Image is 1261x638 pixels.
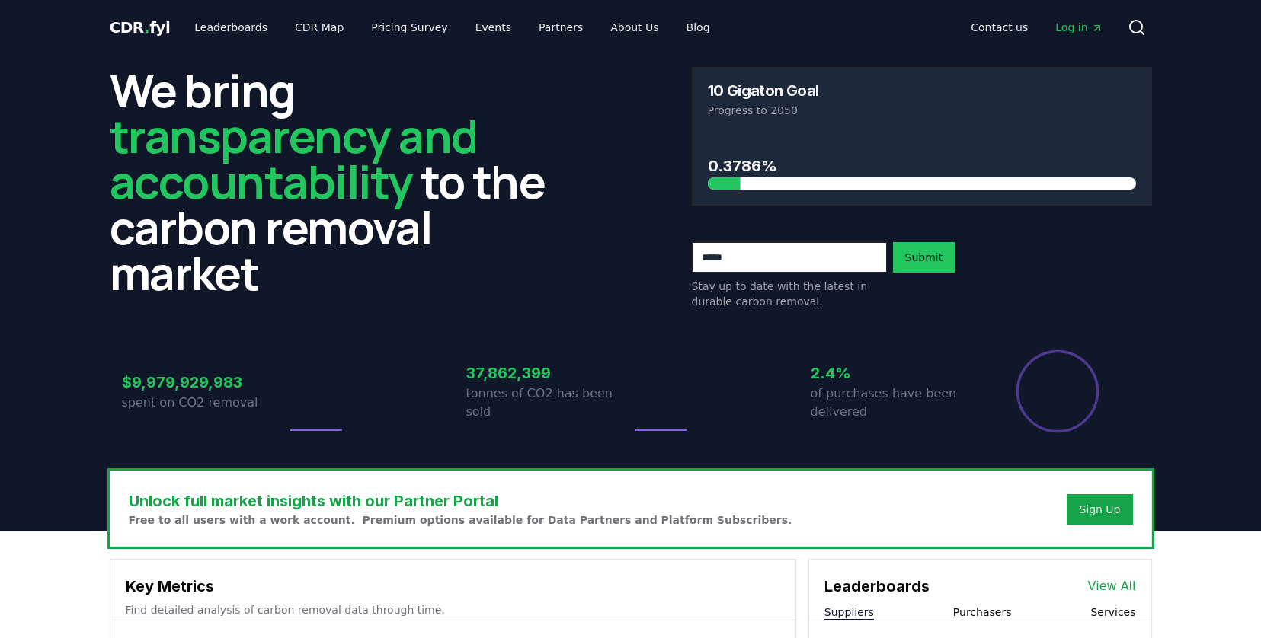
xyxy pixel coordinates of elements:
[182,14,722,41] nav: Main
[126,602,780,617] p: Find detailed analysis of carbon removal data through time.
[1090,605,1135,620] button: Services
[959,14,1115,41] nav: Main
[708,83,819,98] h3: 10 Gigaton Goal
[692,279,887,309] p: Stay up to date with the latest in durable carbon removal.
[1079,502,1120,517] a: Sign Up
[824,605,874,620] button: Suppliers
[122,371,286,394] h3: $9,979,929,983
[824,575,930,598] h3: Leaderboards
[811,362,975,384] h3: 2.4%
[466,362,631,384] h3: 37,862,399
[526,14,595,41] a: Partners
[122,394,286,412] p: spent on CO2 removal
[893,242,955,273] button: Submit
[463,14,523,41] a: Events
[129,512,792,528] p: Free to all users with a work account. Premium options available for Data Partners and Platform S...
[110,104,478,212] span: transparency and accountability
[1015,349,1100,434] div: Percentage of sales delivered
[811,384,975,421] p: of purchases have been delivered
[1055,20,1103,35] span: Log in
[126,575,780,598] h3: Key Metrics
[708,155,1136,177] h3: 0.3786%
[466,384,631,421] p: tonnes of CO2 has been sold
[129,490,792,512] h3: Unlock full market insights with our Partner Portal
[953,605,1012,620] button: Purchasers
[283,14,356,41] a: CDR Map
[1067,494,1132,525] button: Sign Up
[110,67,570,295] h2: We bring to the carbon removal market
[1088,577,1136,595] a: View All
[144,18,149,37] span: .
[598,14,671,41] a: About Us
[359,14,459,41] a: Pricing Survey
[110,18,171,37] span: CDR fyi
[1043,14,1115,41] a: Log in
[674,14,722,41] a: Blog
[110,17,171,38] a: CDR.fyi
[182,14,280,41] a: Leaderboards
[708,103,1136,118] p: Progress to 2050
[959,14,1040,41] a: Contact us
